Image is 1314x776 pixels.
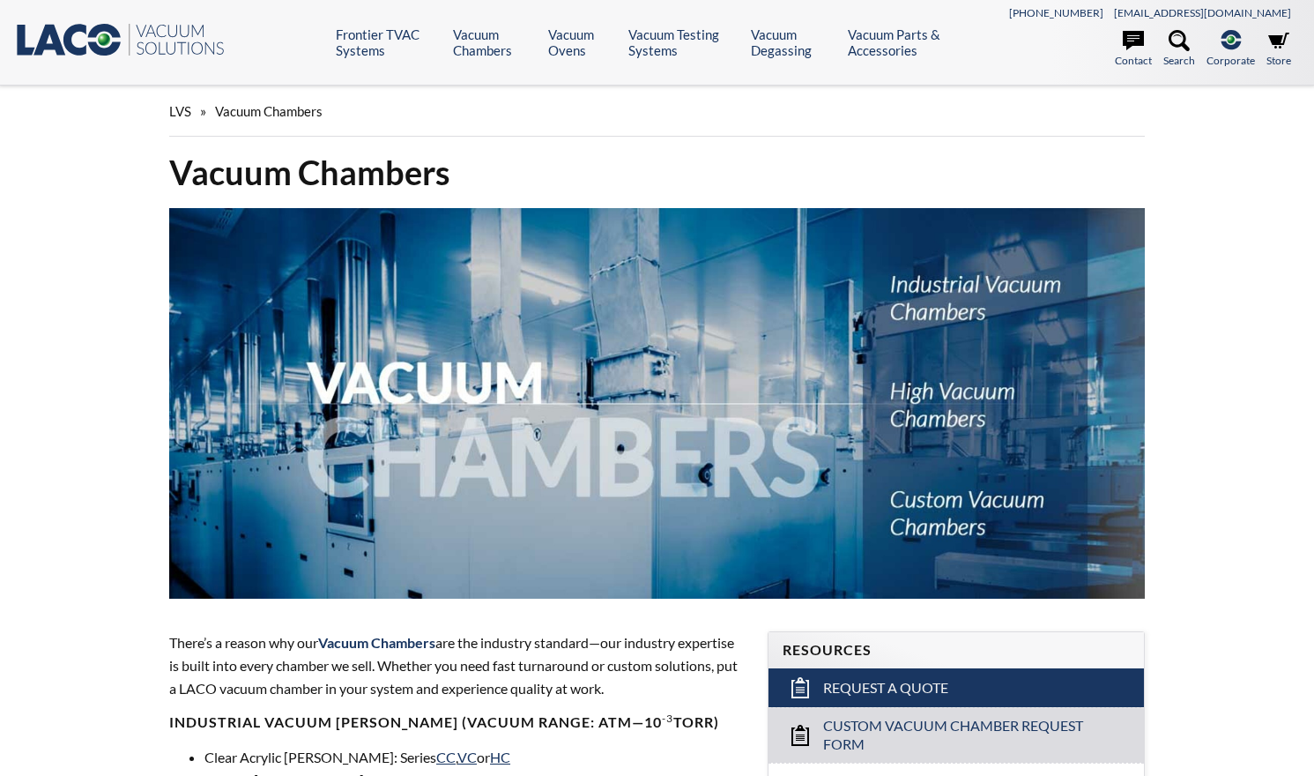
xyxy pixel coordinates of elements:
[848,26,974,58] a: Vacuum Parts & Accessories
[1009,6,1103,19] a: [PHONE_NUMBER]
[823,679,948,698] span: Request a Quote
[1206,52,1255,69] span: Corporate
[169,713,746,732] h4: Industrial Vacuum [PERSON_NAME] (vacuum range: atm—10 Torr)
[457,749,477,765] a: VC
[751,26,835,58] a: Vacuum Degassing
[1115,30,1152,69] a: Contact
[768,668,1144,707] a: Request a Quote
[336,26,440,58] a: Frontier TVAC Systems
[169,86,1145,137] div: »
[169,631,746,699] p: There’s a reason why our are the industry standard—our industry expertise is built into every cha...
[169,151,1145,194] h1: Vacuum Chambers
[436,749,456,765] a: CC
[204,746,746,769] li: Clear Acrylic [PERSON_NAME]: Series , or
[215,103,323,119] span: Vacuum Chambers
[318,634,435,651] span: Vacuum Chambers
[1266,30,1291,69] a: Store
[453,26,536,58] a: Vacuum Chambers
[490,749,510,765] a: HC
[169,208,1145,599] img: Vacuum Chambers
[548,26,614,58] a: Vacuum Ovens
[823,717,1090,754] span: Custom Vacuum Chamber Request Form
[662,712,673,725] sup: -3
[628,26,738,58] a: Vacuum Testing Systems
[169,103,191,119] span: LVS
[1163,30,1195,69] a: Search
[1114,6,1291,19] a: [EMAIL_ADDRESS][DOMAIN_NAME]
[783,641,1130,660] h4: Resources
[768,707,1144,763] a: Custom Vacuum Chamber Request Form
